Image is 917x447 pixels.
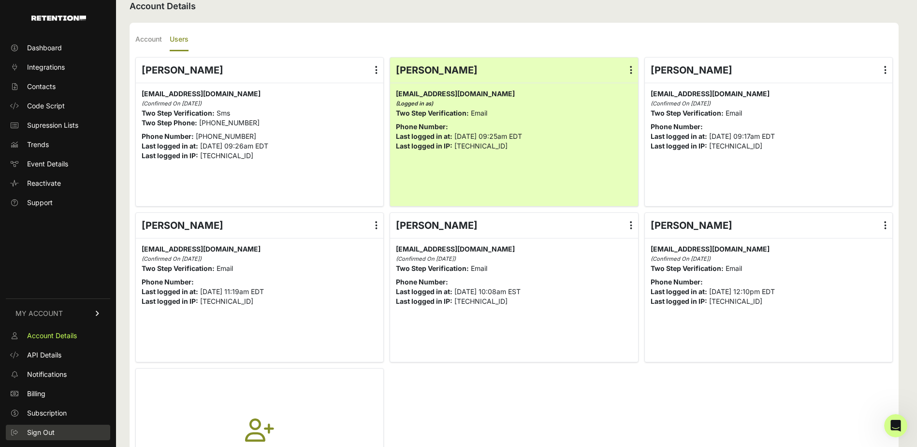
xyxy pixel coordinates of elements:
[6,367,110,382] a: Notifications
[709,297,762,305] span: [TECHNICAL_ID]
[6,328,110,343] a: Account Details
[27,350,61,360] span: API Details
[396,287,452,296] strong: Last logged in at:
[142,255,202,262] i: (Confirmed On [DATE])
[651,132,707,140] strong: Last logged in at:
[136,213,383,238] div: [PERSON_NAME]
[142,89,261,98] span: [EMAIL_ADDRESS][DOMAIN_NAME]
[217,109,230,117] span: Sms
[27,62,65,72] span: Integrations
[6,386,110,402] a: Billing
[6,425,110,440] a: Sign Out
[27,120,78,130] span: Supression Lists
[6,137,110,152] a: Trends
[651,100,711,107] i: (Confirmed On [DATE])
[726,264,742,272] span: Email
[396,100,433,107] i: (Logged in as)
[142,278,194,286] strong: Phone Number:
[396,109,469,117] strong: Two Step Verification:
[454,297,508,305] span: [TECHNICAL_ID]
[651,122,703,131] strong: Phone Number:
[726,109,742,117] span: Email
[6,298,110,328] a: MY ACCOUNT
[651,255,711,262] i: (Confirmed On [DATE])
[396,122,448,131] strong: Phone Number:
[396,278,448,286] strong: Phone Number:
[170,29,189,51] label: Users
[217,264,233,272] span: Email
[200,287,264,296] span: [DATE] 11:19am EDT
[651,264,724,272] strong: Two Step Verification:
[645,58,892,83] div: [PERSON_NAME]
[200,142,268,150] span: [DATE] 09:26am EDT
[27,159,68,169] span: Event Details
[651,278,703,286] strong: Phone Number:
[27,408,67,418] span: Subscription
[6,60,110,75] a: Integrations
[884,414,907,437] iframe: Intercom live chat
[651,245,770,253] span: [EMAIL_ADDRESS][DOMAIN_NAME]
[142,100,202,107] i: (Confirmed On [DATE])
[390,213,638,238] div: [PERSON_NAME]
[136,58,383,83] div: [PERSON_NAME]
[142,245,261,253] span: [EMAIL_ADDRESS][DOMAIN_NAME]
[454,287,521,296] span: [DATE] 10:08am EST
[471,109,487,117] span: Email
[651,142,707,150] strong: Last logged in IP:
[651,297,707,305] strong: Last logged in IP:
[396,264,469,272] strong: Two Step Verification:
[6,40,110,56] a: Dashboard
[6,98,110,114] a: Code Script
[396,132,452,140] strong: Last logged in at:
[454,132,522,140] span: [DATE] 09:25am EDT
[396,245,515,253] span: [EMAIL_ADDRESS][DOMAIN_NAME]
[27,179,61,188] span: Reactivate
[27,331,77,341] span: Account Details
[142,297,198,305] strong: Last logged in IP:
[454,142,508,150] span: [TECHNICAL_ID]
[27,428,55,437] span: Sign Out
[142,151,198,160] strong: Last logged in IP:
[142,287,198,296] strong: Last logged in at:
[196,132,256,140] span: [PHONE_NUMBER]
[200,297,253,305] span: [TECHNICAL_ID]
[651,89,770,98] span: [EMAIL_ADDRESS][DOMAIN_NAME]
[396,255,456,262] i: (Confirmed On [DATE])
[396,297,452,305] strong: Last logged in IP:
[709,132,775,140] span: [DATE] 09:17am EDT
[396,142,452,150] strong: Last logged in IP:
[6,405,110,421] a: Subscription
[651,109,724,117] strong: Two Step Verification:
[27,370,67,379] span: Notifications
[200,151,253,160] span: [TECHNICAL_ID]
[142,264,215,272] strong: Two Step Verification:
[135,29,162,51] label: Account
[6,156,110,172] a: Event Details
[27,43,62,53] span: Dashboard
[27,140,49,149] span: Trends
[709,142,762,150] span: [TECHNICAL_ID]
[6,195,110,210] a: Support
[6,347,110,363] a: API Details
[471,264,487,272] span: Email
[199,119,260,127] span: [PHONE_NUMBER]
[142,109,215,117] strong: Two Step Verification:
[15,309,63,318] span: MY ACCOUNT
[6,118,110,133] a: Supression Lists
[396,89,515,98] span: [EMAIL_ADDRESS][DOMAIN_NAME]
[709,287,775,296] span: [DATE] 12:10pm EDT
[142,119,197,127] strong: Two Step Phone:
[390,58,638,83] div: [PERSON_NAME]
[142,132,194,140] strong: Phone Number:
[27,389,45,399] span: Billing
[142,142,198,150] strong: Last logged in at:
[27,198,53,208] span: Support
[6,79,110,94] a: Contacts
[27,82,56,91] span: Contacts
[31,15,86,21] img: Retention.com
[645,213,892,238] div: [PERSON_NAME]
[6,176,110,191] a: Reactivate
[27,101,65,111] span: Code Script
[651,287,707,296] strong: Last logged in at:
